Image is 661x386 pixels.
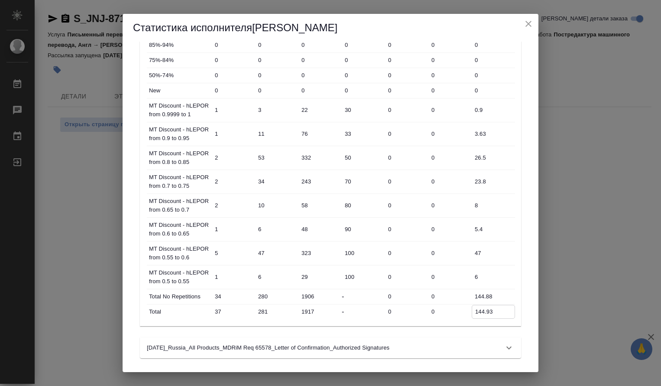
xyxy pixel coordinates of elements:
input: ✎ Введи что-нибудь [472,151,515,164]
input: ✎ Введи что-нибудь [342,69,385,82]
input: ✎ Введи что-нибудь [472,271,515,283]
input: ✎ Введи что-нибудь [255,69,298,82]
input: ✎ Введи что-нибудь [385,84,428,97]
input: ✎ Введи что-нибудь [385,290,428,303]
input: ✎ Введи что-нибудь [342,199,385,212]
input: ✎ Введи что-нибудь [472,290,515,303]
input: ✎ Введи что-нибудь [298,223,342,236]
input: ✎ Введи что-нибудь [298,290,342,303]
input: ✎ Введи что-нибудь [428,305,472,318]
input: ✎ Введи что-нибудь [212,223,255,236]
input: ✎ Введи что-нибудь [342,175,385,188]
input: ✎ Введи что-нибудь [212,175,255,188]
input: ✎ Введи что-нибудь [428,54,472,66]
p: MT Discount - hLEPOR from 0.65 to 0.7 [149,197,210,214]
input: ✎ Введи что-нибудь [428,290,472,303]
input: ✎ Введи что-нибудь [428,271,472,283]
div: - [342,307,385,317]
div: [DATE]_Russia_All Products_MDRiM Req 65578_Letter of Confirmation_Authorized Signatures [140,337,521,358]
input: ✎ Введи что-нибудь [255,151,298,164]
p: MT Discount - hLEPOR from 0.55 to 0.6 [149,245,210,262]
input: ✎ Введи что-нибудь [212,39,255,51]
p: Total [149,307,210,316]
input: ✎ Введи что-нибудь [212,69,255,82]
button: close [522,17,535,30]
input: ✎ Введи что-нибудь [385,151,428,164]
input: ✎ Введи что-нибудь [298,151,342,164]
p: MT Discount - hLEPOR from 0.7 to 0.75 [149,173,210,190]
input: ✎ Введи что-нибудь [385,104,428,116]
input: ✎ Введи что-нибудь [342,271,385,283]
input: ✎ Введи что-нибудь [298,39,342,51]
input: ✎ Введи что-нибудь [385,175,428,188]
input: ✎ Введи что-нибудь [212,54,255,66]
input: ✎ Введи что-нибудь [298,175,342,188]
input: ✎ Введи что-нибудь [342,84,385,97]
input: ✎ Введи что-нибудь [428,128,472,140]
p: New [149,86,210,95]
input: ✎ Введи что-нибудь [385,223,428,236]
input: ✎ Введи что-нибудь [428,69,472,82]
p: MT Discount - hLEPOR from 0.8 to 0.85 [149,149,210,167]
input: ✎ Введи что-нибудь [212,128,255,140]
input: ✎ Введи что-нибудь [472,69,515,82]
p: MT Discount - hLEPOR from 0.9 to 0.95 [149,125,210,143]
input: ✎ Введи что-нибудь [472,104,515,116]
input: ✎ Введи что-нибудь [255,104,298,116]
input: ✎ Введи что-нибудь [298,247,342,259]
input: ✎ Введи что-нибудь [428,104,472,116]
input: ✎ Введи что-нибудь [212,271,255,283]
input: ✎ Введи что-нибудь [472,84,515,97]
input: ✎ Введи что-нибудь [298,305,342,318]
input: ✎ Введи что-нибудь [428,199,472,212]
div: - [342,291,385,302]
p: MT Discount - hLEPOR from 0.9999 to 1 [149,101,210,119]
input: ✎ Введи что-нибудь [428,223,472,236]
input: ✎ Введи что-нибудь [212,305,255,318]
input: ✎ Введи что-нибудь [342,54,385,66]
input: ✎ Введи что-нибудь [342,104,385,116]
input: ✎ Введи что-нибудь [255,199,298,212]
input: ✎ Введи что-нибудь [428,39,472,51]
input: ✎ Введи что-нибудь [298,128,342,140]
input: ✎ Введи что-нибудь [428,151,472,164]
input: ✎ Введи что-нибудь [212,247,255,259]
input: ✎ Введи что-нибудь [298,69,342,82]
p: Total No Repetitions [149,292,210,301]
input: ✎ Введи что-нибудь [385,39,428,51]
input: ✎ Введи что-нибудь [428,247,472,259]
input: ✎ Введи что-нибудь [342,39,385,51]
input: ✎ Введи что-нибудь [255,175,298,188]
input: ✎ Введи что-нибудь [428,84,472,97]
p: 85%-94% [149,41,210,49]
input: ✎ Введи что-нибудь [342,128,385,140]
input: ✎ Введи что-нибудь [385,199,428,212]
input: ✎ Введи что-нибудь [472,247,515,259]
input: ✎ Введи что-нибудь [255,247,298,259]
input: ✎ Введи что-нибудь [342,151,385,164]
p: [DATE]_Russia_All Products_MDRiM Req 65578_Letter of Confirmation_Authorized Signatures [147,343,389,352]
input: ✎ Введи что-нибудь [298,84,342,97]
p: 50%-74% [149,71,210,80]
input: ✎ Введи что-нибудь [472,305,515,318]
input: ✎ Введи что-нибудь [212,151,255,164]
h5: Статистика исполнителя [PERSON_NAME] [133,21,528,35]
input: ✎ Введи что-нибудь [298,271,342,283]
input: ✎ Введи что-нибудь [255,305,298,318]
input: ✎ Введи что-нибудь [385,128,428,140]
input: ✎ Введи что-нибудь [472,175,515,188]
input: ✎ Введи что-нибудь [385,247,428,259]
input: ✎ Введи что-нибудь [342,223,385,236]
input: ✎ Введи что-нибудь [255,223,298,236]
input: ✎ Введи что-нибудь [472,223,515,236]
input: ✎ Введи что-нибудь [428,175,472,188]
input: ✎ Введи что-нибудь [472,128,515,140]
input: ✎ Введи что-нибудь [212,84,255,97]
input: ✎ Введи что-нибудь [385,69,428,82]
p: MT Discount - hLEPOR from 0.5 to 0.55 [149,268,210,286]
input: ✎ Введи что-нибудь [255,84,298,97]
input: ✎ Введи что-нибудь [212,290,255,303]
input: ✎ Введи что-нибудь [255,290,298,303]
input: ✎ Введи что-нибудь [472,39,515,51]
input: ✎ Введи что-нибудь [255,128,298,140]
